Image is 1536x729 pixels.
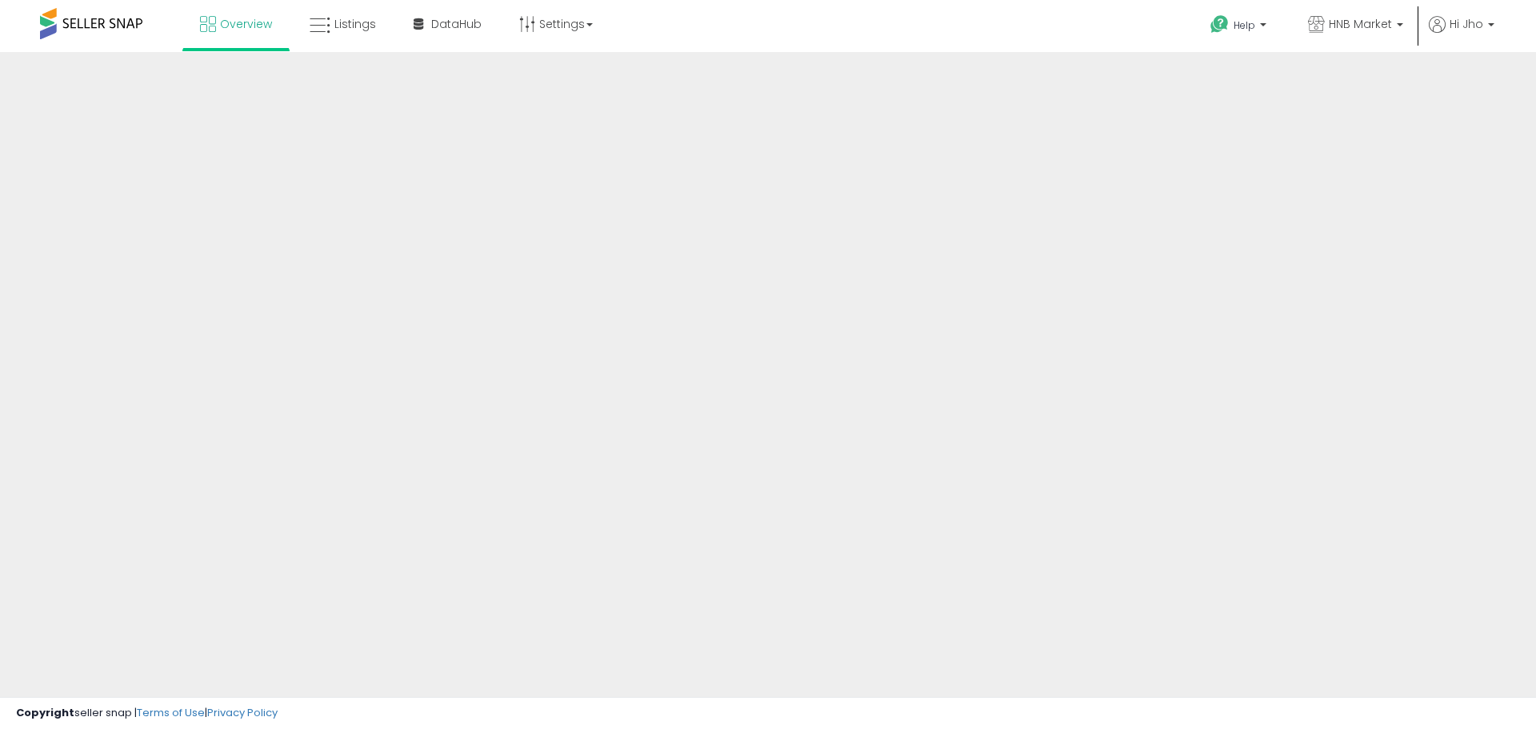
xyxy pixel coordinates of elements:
[334,16,376,32] span: Listings
[431,16,482,32] span: DataHub
[207,705,278,720] a: Privacy Policy
[16,705,74,720] strong: Copyright
[1198,2,1282,52] a: Help
[1234,18,1255,32] span: Help
[1450,16,1483,32] span: Hi Jho
[1329,16,1392,32] span: HNB Market
[1210,14,1230,34] i: Get Help
[220,16,272,32] span: Overview
[1429,16,1494,52] a: Hi Jho
[16,706,278,721] div: seller snap | |
[137,705,205,720] a: Terms of Use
